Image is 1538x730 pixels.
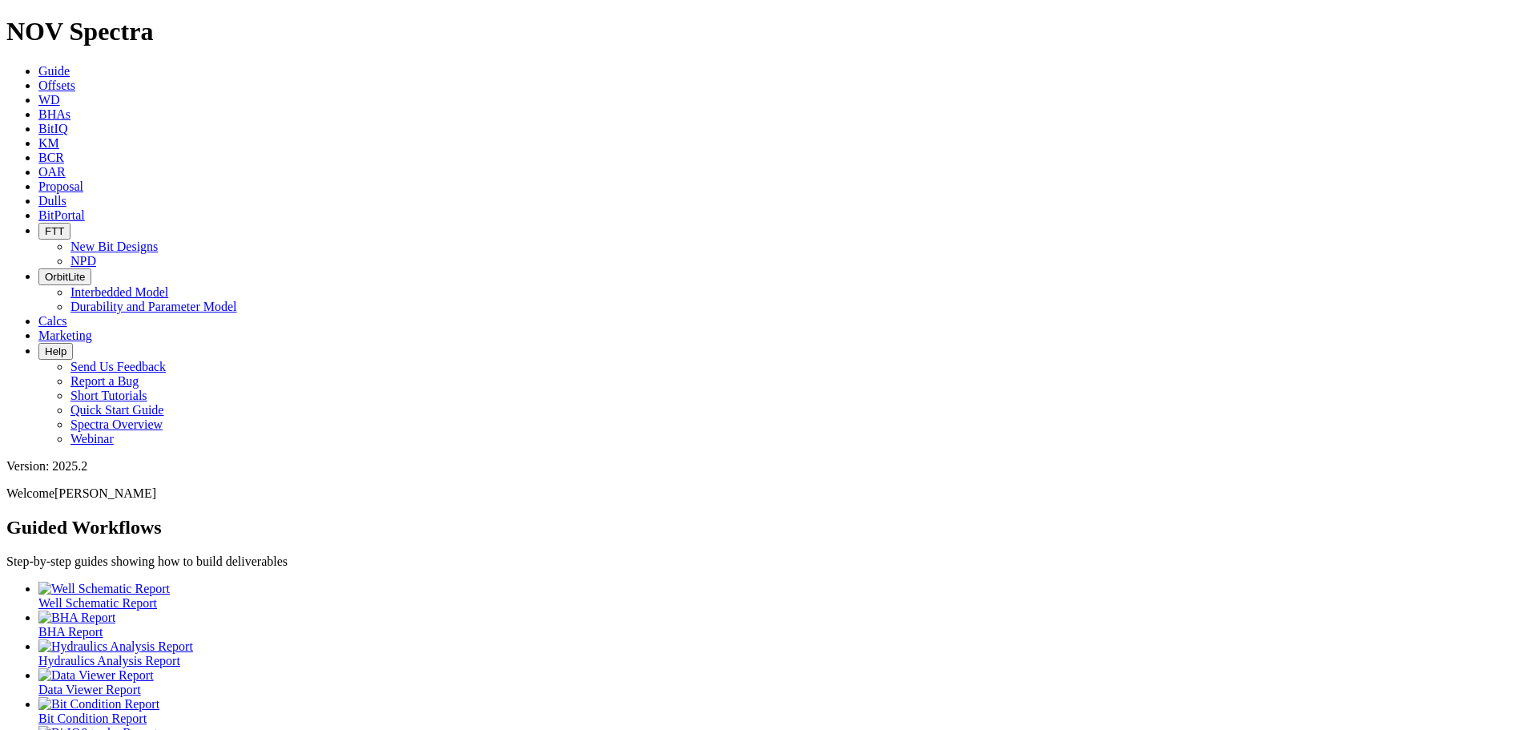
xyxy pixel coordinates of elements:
span: [PERSON_NAME] [54,486,156,500]
p: Step-by-step guides showing how to build deliverables [6,555,1532,569]
h1: NOV Spectra [6,17,1532,46]
button: OrbitLite [38,268,91,285]
p: Welcome [6,486,1532,501]
img: Hydraulics Analysis Report [38,639,193,654]
a: Bit Condition Report Bit Condition Report [38,697,1532,725]
a: Dulls [38,194,66,208]
a: Spectra Overview [70,417,163,431]
a: Guide [38,64,70,78]
a: New Bit Designs [70,240,158,253]
img: Well Schematic Report [38,582,170,596]
span: Help [45,345,66,357]
a: Webinar [70,432,114,446]
a: Proposal [38,179,83,193]
a: Durability and Parameter Model [70,300,237,313]
div: Version: 2025.2 [6,459,1532,474]
a: Well Schematic Report Well Schematic Report [38,582,1532,610]
span: Bit Condition Report [38,712,147,725]
a: BitIQ [38,122,67,135]
a: NPD [70,254,96,268]
a: BHA Report BHA Report [38,611,1532,639]
span: OrbitLite [45,271,85,283]
h2: Guided Workflows [6,517,1532,538]
span: Well Schematic Report [38,596,157,610]
a: Interbedded Model [70,285,168,299]
span: Data Viewer Report [38,683,141,696]
a: Short Tutorials [70,389,147,402]
img: Bit Condition Report [38,697,159,712]
a: BCR [38,151,64,164]
button: Help [38,343,73,360]
a: Calcs [38,314,67,328]
a: Offsets [38,79,75,92]
a: Send Us Feedback [70,360,166,373]
button: FTT [38,223,70,240]
a: Hydraulics Analysis Report Hydraulics Analysis Report [38,639,1532,667]
a: Data Viewer Report Data Viewer Report [38,668,1532,696]
img: BHA Report [38,611,115,625]
a: Quick Start Guide [70,403,163,417]
img: Data Viewer Report [38,668,154,683]
a: BHAs [38,107,70,121]
a: KM [38,136,59,150]
a: OAR [38,165,66,179]
span: Hydraulics Analysis Report [38,654,180,667]
a: Report a Bug [70,374,139,388]
a: Marketing [38,329,92,342]
span: FTT [45,225,64,237]
a: BitPortal [38,208,85,222]
a: WD [38,93,60,107]
span: BHA Report [38,625,103,639]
